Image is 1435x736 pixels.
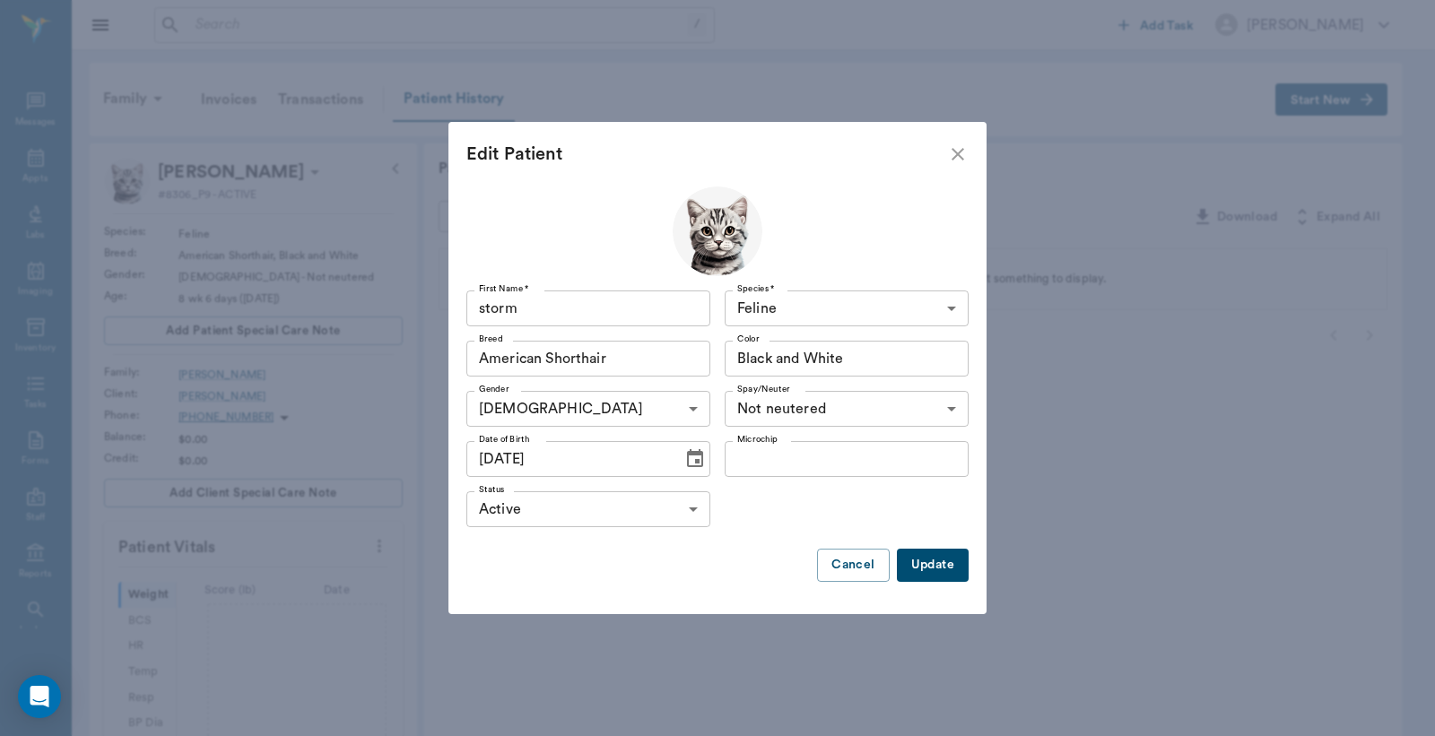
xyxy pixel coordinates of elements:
[673,186,762,276] img: Profile Image
[817,549,889,582] button: Cancel
[947,143,969,165] button: close
[479,383,509,395] label: Gender
[725,290,969,326] div: Feline
[677,441,713,477] button: Choose date, selected date is Jun 24, 2025
[737,433,778,446] label: Microchip
[897,549,969,582] button: Update
[479,333,503,345] label: Breed
[737,282,775,295] label: Species *
[466,140,947,169] div: Edit Patient
[737,383,790,395] label: Spay/Neuter
[466,391,710,427] div: [DEMOGRAPHIC_DATA]
[725,391,969,427] div: Not neutered
[466,441,670,477] input: MM/DD/YYYY
[479,483,505,496] label: Status
[479,282,529,295] label: First Name *
[737,333,759,345] label: Color
[479,433,529,446] label: Date of Birth
[18,675,61,718] div: Open Intercom Messenger
[466,491,710,527] div: Active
